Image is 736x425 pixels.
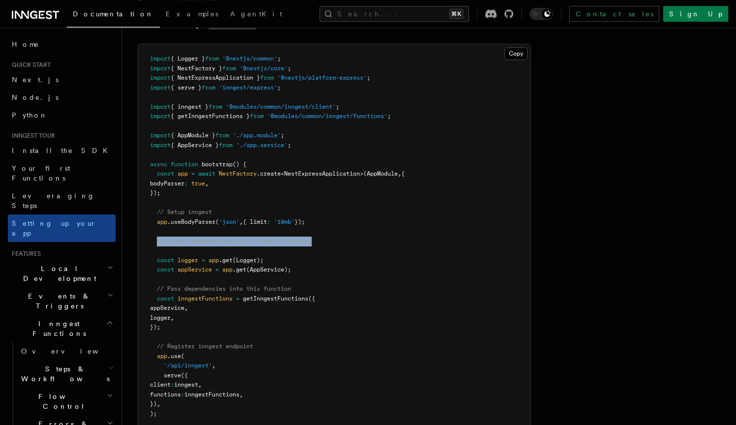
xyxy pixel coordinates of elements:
[308,295,315,302] span: ({
[150,324,160,331] span: });
[215,132,229,139] span: from
[177,170,188,177] span: app
[198,381,202,388] span: ,
[166,10,218,18] span: Examples
[8,214,116,242] a: Setting up your app
[12,219,96,237] span: Setting up your app
[8,287,116,315] button: Events & Triggers
[233,266,246,273] span: .get
[157,353,167,360] span: app
[8,89,116,106] a: Node.js
[236,142,288,149] span: './app.service'
[569,6,659,22] a: Contact sales
[171,132,215,139] span: { AppModule }
[150,103,171,110] span: import
[398,170,401,177] span: ,
[181,391,184,398] span: :
[67,3,160,28] a: Documentation
[17,388,116,415] button: Flow Control
[150,304,184,311] span: appService
[150,391,181,398] span: functions
[150,314,171,321] span: logger
[219,142,233,149] span: from
[208,21,257,30] code: ./src/main.ts
[530,8,553,20] button: Toggle dark mode
[157,343,253,350] span: // Register inngest endpoint
[222,55,277,62] span: '@nestjs/common'
[171,65,222,72] span: { NestFactory }
[177,257,198,264] span: logger
[12,39,39,49] span: Home
[150,55,171,62] span: import
[219,84,277,91] span: 'inngest/express'
[12,76,59,84] span: Next.js
[205,180,208,187] span: ,
[150,189,160,196] span: });
[181,353,184,360] span: (
[171,103,208,110] span: { inngest }
[150,132,171,139] span: import
[157,400,160,407] span: ,
[257,170,281,177] span: .create
[401,170,405,177] span: {
[288,65,291,72] span: ;
[8,315,116,342] button: Inngest Functions
[243,218,267,225] span: { limit
[281,132,284,139] span: ;
[239,218,243,225] span: ,
[157,170,174,177] span: const
[8,260,116,287] button: Local Development
[8,319,106,338] span: Inngest Functions
[21,347,122,355] span: Overview
[230,10,282,18] span: AgentKit
[222,65,236,72] span: from
[177,295,233,302] span: inngestFunctions
[336,103,339,110] span: ;
[167,353,181,360] span: .use
[8,61,51,69] span: Quick start
[171,161,198,168] span: function
[202,161,233,168] span: bootstrap
[243,295,308,302] span: getInngestFunctions
[191,170,195,177] span: =
[157,218,167,225] span: app
[157,266,174,273] span: const
[260,74,274,81] span: from
[157,209,212,215] span: // Setup inngest
[8,106,116,124] a: Python
[17,392,107,411] span: Flow Control
[12,93,59,101] span: Node.js
[171,314,174,321] span: ,
[150,113,171,120] span: import
[284,170,360,177] span: NestExpressApplication
[208,257,219,264] span: app
[215,218,219,225] span: (
[8,250,41,258] span: Features
[294,218,305,225] span: });
[8,35,116,53] a: Home
[236,295,239,302] span: =
[449,9,463,19] kbd: ⌘K
[8,71,116,89] a: Next.js
[12,192,95,210] span: Leveraging Steps
[8,264,107,283] span: Local Development
[239,391,243,398] span: ,
[167,218,215,225] span: .useBodyParser
[267,113,387,120] span: '@modules/common/inngest/functions'
[219,170,257,177] span: NestFactory
[184,180,188,187] span: :
[233,161,246,168] span: () {
[174,381,198,388] span: inngest
[17,360,116,388] button: Steps & Workflows
[233,132,281,139] span: './app.module'
[157,295,174,302] span: const
[205,55,219,62] span: from
[160,3,224,27] a: Examples
[239,65,288,72] span: '@nestjs/core'
[12,147,114,154] span: Install the SDK
[8,132,55,140] span: Inngest tour
[288,142,291,149] span: ;
[8,291,107,311] span: Events & Triggers
[164,362,212,369] span: '/api/inngest'
[12,164,70,182] span: Your first Functions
